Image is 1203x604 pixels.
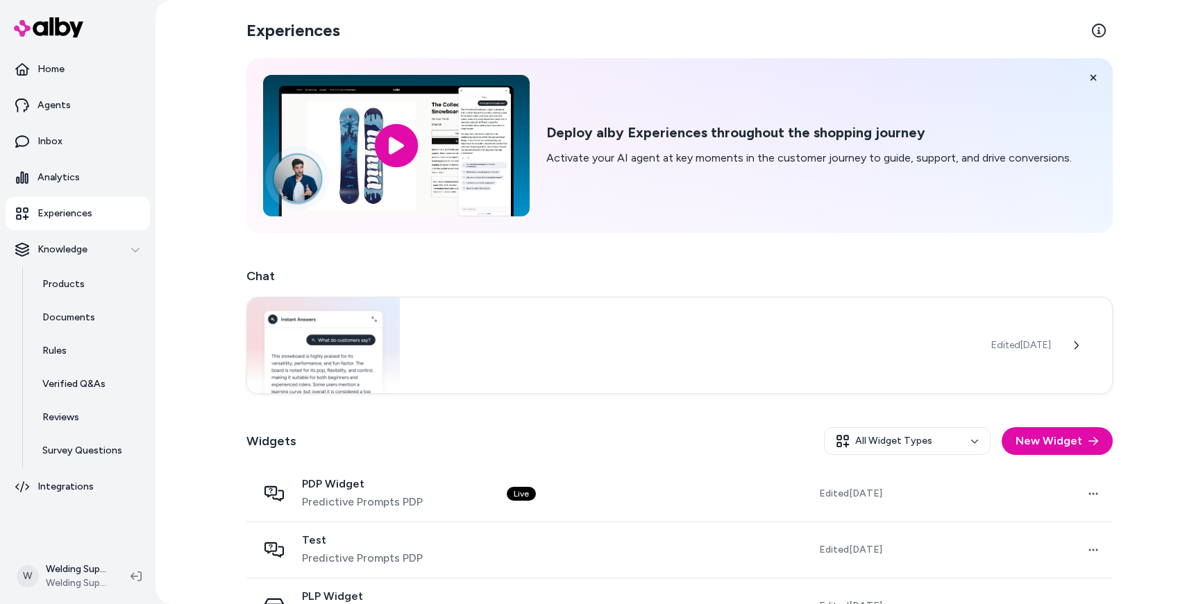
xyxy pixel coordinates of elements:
[14,17,83,37] img: alby Logo
[28,401,150,434] a: Reviews
[37,171,80,184] p: Analytics
[28,434,150,467] a: Survey Questions
[42,377,106,391] p: Verified Q&As
[302,533,423,547] span: Test
[8,554,119,598] button: WWelding Supplies from IOC ShopifyWelding Supplies from IOC
[302,477,423,491] span: PDP Widget
[819,543,882,557] span: Edited [DATE]
[6,470,150,503] a: Integrations
[247,297,401,393] img: Chat widget
[28,334,150,368] a: Rules
[507,487,536,501] div: Live
[28,368,150,401] a: Verified Q&As
[37,207,92,221] p: Experiences
[302,550,423,567] span: Predictive Prompts PDP
[6,89,150,122] a: Agents
[17,565,39,587] span: W
[37,480,94,494] p: Integrations
[546,150,1072,166] p: Activate your AI agent at key moments in the customer journey to guide, support, and drive conver...
[46,576,108,590] span: Welding Supplies from IOC
[46,562,108,576] p: Welding Supplies from IOC Shopify
[37,98,71,112] p: Agents
[246,431,296,451] h2: Widgets
[37,135,62,148] p: Inbox
[28,268,150,301] a: Products
[246,266,1113,286] h2: Chat
[42,411,79,424] p: Reviews
[246,19,340,42] h2: Experiences
[824,427,991,455] button: All Widget Types
[1002,427,1113,455] button: New Widget
[246,297,1113,394] a: Chat widgetEdited[DATE]
[37,62,65,76] p: Home
[6,161,150,194] a: Analytics
[42,344,67,358] p: Rules
[42,444,122,458] p: Survey Questions
[302,494,423,510] span: Predictive Prompts PDP
[6,197,150,230] a: Experiences
[302,589,421,603] span: PLP Widget
[42,311,95,325] p: Documents
[819,487,882,501] span: Edited [DATE]
[6,53,150,86] a: Home
[28,301,150,334] a: Documents
[546,124,1072,141] h2: Deploy alby Experiences throughout the shopping journey
[991,338,1051,352] span: Edited [DATE]
[6,233,150,266] button: Knowledge
[37,243,87,257] p: Knowledge
[6,125,150,158] a: Inbox
[42,277,85,291] p: Products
